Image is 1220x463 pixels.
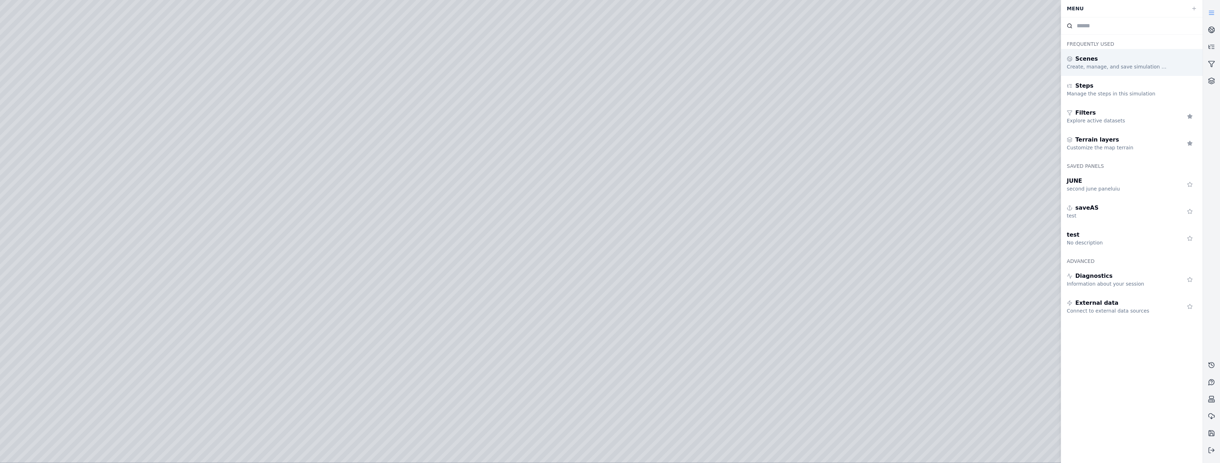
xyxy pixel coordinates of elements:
span: Steps [1075,82,1093,90]
div: No description [1067,239,1169,246]
span: Diagnostics [1075,272,1113,280]
span: External data [1075,299,1119,307]
span: Terrain layers [1075,136,1119,144]
span: Filters [1075,109,1096,117]
span: saveAS [1075,204,1099,212]
div: Connect to external data sources [1067,307,1169,314]
div: Saved panels [1061,157,1203,171]
div: test [1067,212,1169,219]
div: Explore active datasets [1067,117,1169,124]
div: Advanced [1061,252,1203,266]
div: Manage the steps in this simulation [1067,90,1169,97]
div: Create, manage, and save simulation scenes [1067,63,1169,70]
div: second june paneluiu [1067,185,1169,192]
span: JUNE [1067,177,1082,185]
div: Menu [1063,2,1187,15]
span: test [1067,231,1080,239]
div: Customize the map terrain [1067,144,1169,151]
div: Information about your session [1067,280,1169,287]
span: Scenes [1075,55,1098,63]
div: Frequently Used [1061,35,1203,49]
